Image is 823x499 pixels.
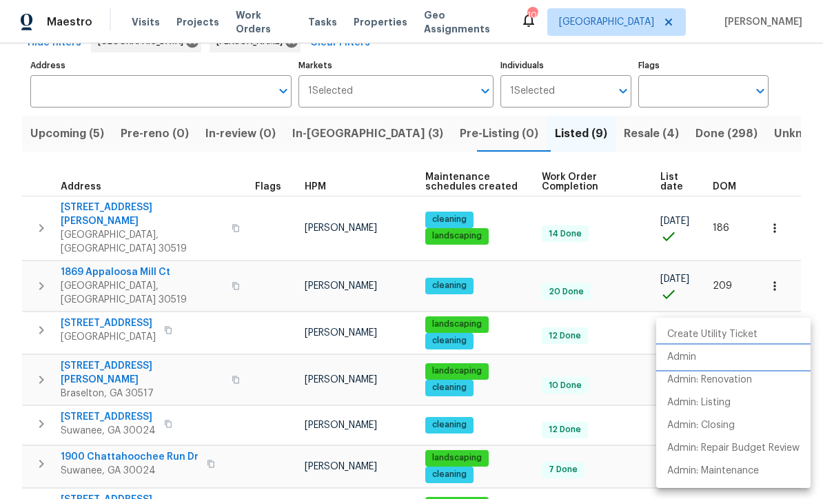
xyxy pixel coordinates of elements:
[667,464,759,478] p: Admin: Maintenance
[667,418,735,433] p: Admin: Closing
[667,373,752,387] p: Admin: Renovation
[667,350,696,365] p: Admin
[667,327,758,342] p: Create Utility Ticket
[667,396,731,410] p: Admin: Listing
[667,441,800,456] p: Admin: Repair Budget Review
